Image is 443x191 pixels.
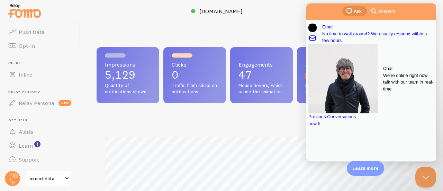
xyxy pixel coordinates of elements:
span: Inline [8,61,75,66]
p: 5,129 [105,69,151,80]
span: Get Help [8,118,75,123]
span: icrunchdata [30,174,63,183]
span: Push Data [19,28,45,35]
span: Relay Persona [8,90,75,94]
span: Support [19,156,39,163]
div: Learn more [347,161,384,176]
span: Clicks [172,62,218,67]
a: Opt-In [4,39,75,53]
a: Relay Persona new [4,96,75,110]
a: icrunchdata [25,170,72,187]
a: Inline [4,68,75,81]
span: Mouse hovers, which pause the animation [238,83,284,95]
iframe: Help Scout Beacon - Close [415,167,436,188]
svg: <p>Watch New Feature Tutorials!</p> [34,141,40,147]
p: 47 [238,69,284,80]
span: Impressions [105,62,151,67]
p: 0 [172,69,218,80]
a: Alerts [4,125,75,139]
p: Learn more [352,165,379,172]
a: Unlock [305,71,333,81]
span: Relay Persona [19,99,54,106]
span: Attributions [305,62,351,67]
a: Support [4,153,75,166]
img: fomo-relay-logo-orange.svg [7,2,42,19]
a: Push Data [4,25,75,39]
span: Quantity of notifications shown [105,83,151,95]
iframe: Help Scout Beacon - Live Chat, Contact Form, and Knowledge Base [306,3,436,162]
span: Number of attributed transactions [305,83,351,95]
span: new [58,100,71,106]
span: Traffic from clicks on notifications [172,83,218,95]
span: Engagements [238,62,284,67]
span: Alerts [19,128,34,135]
span: Opt-In [19,42,35,49]
span: Learn [19,142,33,149]
span: Inline [19,71,32,78]
a: Learn [4,139,75,153]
